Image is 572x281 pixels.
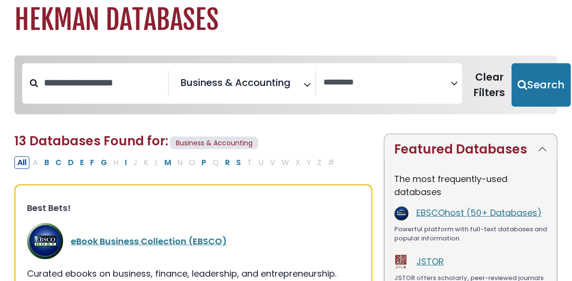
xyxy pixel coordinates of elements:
[181,75,291,90] span: Business & Accounting
[199,156,209,169] button: Filter Results P
[385,134,557,165] button: Featured Databases
[65,156,77,169] button: Filter Results D
[53,156,65,169] button: Filter Results C
[14,4,558,36] h1: Hekman Databases
[161,156,174,169] button: Filter Results M
[98,156,110,169] button: Filter Results G
[27,203,360,213] h3: Best Bets!
[394,172,547,198] p: The most frequently-used databases
[416,255,444,267] a: JSTOR
[38,75,168,91] input: Search database by title or keyword
[14,156,29,169] button: All
[233,156,244,169] button: Filter Results S
[27,267,360,280] div: Curated ebooks on business, finance, leadership, and entrepreneurship.
[14,132,168,150] span: 13 Databases Found for:
[87,156,97,169] button: Filter Results F
[170,137,258,150] span: Business & Accounting
[512,63,571,107] button: Submit for Search Results
[122,156,130,169] button: Filter Results I
[14,156,338,168] div: Alpha-list to filter by first letter of database name
[14,56,558,114] nav: Search filters
[394,225,547,243] div: Powerful platform with full-text databases and popular information.
[177,75,291,90] li: Business & Accounting
[71,235,227,247] a: eBook Business Collection (EBSCO)
[77,156,87,169] button: Filter Results E
[416,207,542,219] a: EBSCOhost (50+ Databases)
[222,156,233,169] button: Filter Results R
[293,81,299,91] textarea: Search
[468,63,512,107] button: Clear Filters
[41,156,52,169] button: Filter Results B
[324,78,451,88] textarea: Search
